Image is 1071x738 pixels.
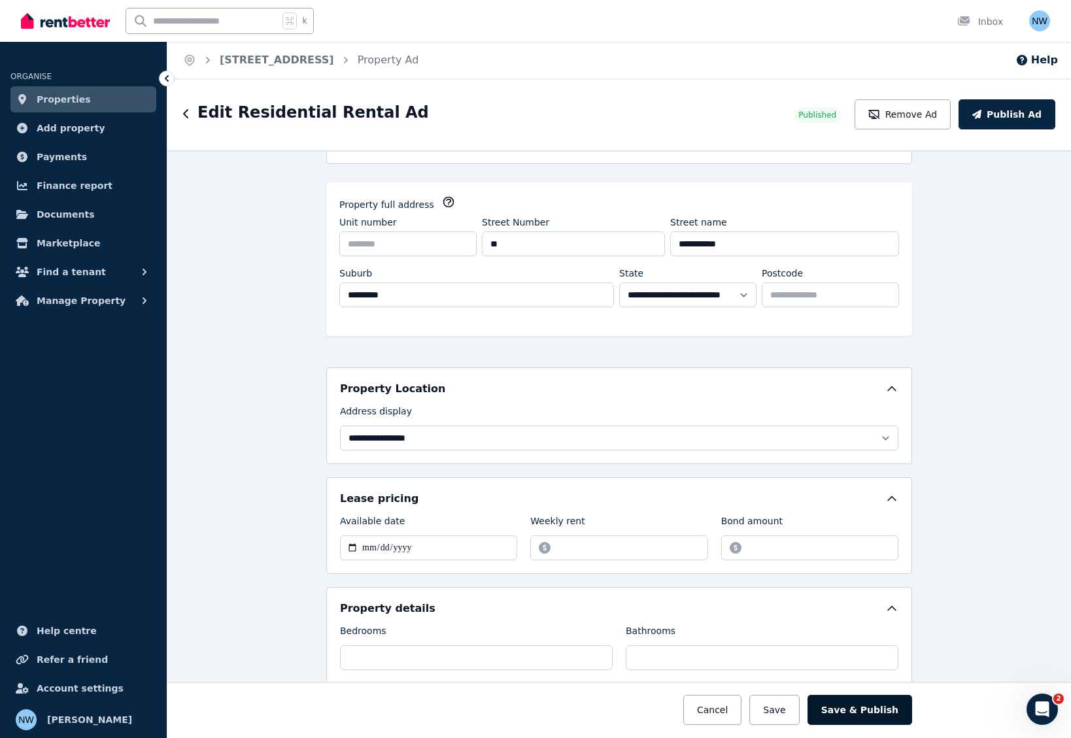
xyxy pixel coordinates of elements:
span: Refer a friend [37,652,108,667]
label: Street Number [482,216,549,229]
button: Manage Property [10,288,156,314]
span: Payments [37,149,87,165]
span: ORGANISE [10,72,52,81]
img: Nicole Welch [16,709,37,730]
span: Documents [37,207,95,222]
label: State [619,267,643,280]
span: Find a tenant [37,264,106,280]
h1: Edit Residential Rental Ad [197,102,429,123]
span: Published [798,110,836,120]
span: Account settings [37,680,124,696]
a: Add property [10,115,156,141]
span: Manage Property [37,293,126,309]
label: Address display [340,405,412,423]
img: RentBetter [21,11,110,31]
span: 2 [1053,694,1064,704]
label: Unit number [339,216,397,229]
span: Marketplace [37,235,100,251]
button: Publish Ad [959,99,1055,129]
h5: Property details [340,601,435,616]
div: Inbox [957,15,1003,28]
button: Find a tenant [10,259,156,285]
span: Finance report [37,178,112,193]
a: Account settings [10,675,156,701]
a: Marketplace [10,230,156,256]
label: Bathrooms [626,624,675,643]
label: Bedrooms [340,624,386,643]
label: Weekly rent [530,514,585,533]
label: Bond amount [721,514,783,533]
button: Save & Publish [807,695,912,725]
a: Properties [10,86,156,112]
a: [STREET_ADDRESS] [220,54,334,66]
h5: Property Location [340,381,445,397]
a: Documents [10,201,156,227]
iframe: Intercom live chat [1027,694,1058,725]
span: Help centre [37,623,97,639]
a: Help centre [10,618,156,644]
label: Available date [340,514,405,533]
a: Property Ad [358,54,419,66]
span: [PERSON_NAME] [47,712,132,728]
a: Payments [10,144,156,170]
span: k [302,16,307,26]
h5: Lease pricing [340,491,418,507]
button: Cancel [683,695,741,725]
span: Properties [37,92,91,107]
img: Nicole Welch [1029,10,1050,31]
span: Add property [37,120,105,136]
label: Street name [670,216,727,229]
button: Help [1015,52,1058,68]
label: Postcode [762,267,803,280]
button: Remove Ad [855,99,951,129]
label: Suburb [339,267,372,280]
a: Refer a friend [10,646,156,673]
button: Save [749,695,799,725]
a: Finance report [10,173,156,199]
nav: Breadcrumb [167,42,434,78]
label: Property full address [339,198,434,211]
